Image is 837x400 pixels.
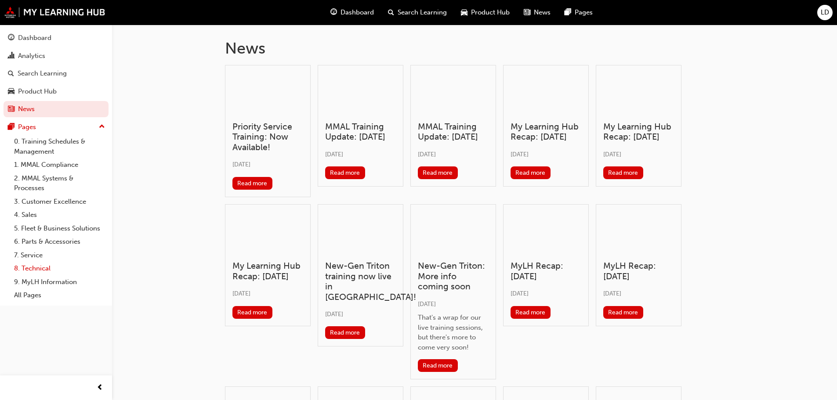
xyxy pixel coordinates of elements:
[511,306,551,319] button: Read more
[11,135,109,158] a: 0. Training Schedules & Management
[11,288,109,302] a: All Pages
[11,195,109,209] a: 3. Customer Excellence
[18,33,51,43] div: Dashboard
[318,65,403,187] a: MMAL Training Update: [DATE][DATE]Read more
[454,4,517,22] a: car-iconProduct Hub
[18,122,36,132] div: Pages
[232,177,272,190] button: Read more
[398,7,447,18] span: Search Learning
[558,4,600,22] a: pages-iconPages
[4,119,109,135] button: Pages
[225,65,311,197] a: Priority Service Training: Now Available![DATE]Read more
[603,122,674,142] h3: My Learning Hub Recap: [DATE]
[418,261,489,292] h3: New-Gen Triton: More info coming soon
[503,204,589,326] a: MyLH Recap: [DATE][DATE]Read more
[418,359,458,372] button: Read more
[418,151,436,158] span: [DATE]
[232,306,272,319] button: Read more
[8,70,14,78] span: search-icon
[325,326,365,339] button: Read more
[232,290,250,297] span: [DATE]
[11,172,109,195] a: 2. MMAL Systems & Processes
[18,68,67,79] div: Search Learning
[325,310,343,318] span: [DATE]
[4,7,105,18] img: mmal
[511,151,529,158] span: [DATE]
[11,275,109,289] a: 9. MyLH Information
[603,151,621,158] span: [DATE]
[524,7,530,18] span: news-icon
[11,262,109,275] a: 8. Technical
[323,4,381,22] a: guage-iconDashboard
[596,204,681,326] a: MyLH Recap: [DATE][DATE]Read more
[8,88,14,96] span: car-icon
[418,313,489,352] div: That's a wrap for our live training sessions, but there's more to come very soon!
[99,121,105,133] span: up-icon
[325,151,343,158] span: [DATE]
[511,122,581,142] h3: My Learning Hub Recap: [DATE]
[4,101,109,117] a: News
[461,7,467,18] span: car-icon
[11,158,109,172] a: 1. MMAL Compliance
[232,261,303,281] h3: My Learning Hub Recap: [DATE]
[325,166,365,179] button: Read more
[325,261,396,302] h3: New-Gen Triton training now live in [GEOGRAPHIC_DATA]!
[11,208,109,222] a: 4. Sales
[325,122,396,142] h3: MMAL Training Update: [DATE]
[225,204,311,326] a: My Learning Hub Recap: [DATE][DATE]Read more
[565,7,571,18] span: pages-icon
[603,261,674,281] h3: MyLH Recap: [DATE]
[4,65,109,82] a: Search Learning
[596,65,681,187] a: My Learning Hub Recap: [DATE][DATE]Read more
[4,83,109,100] a: Product Hub
[575,7,593,18] span: Pages
[4,30,109,46] a: Dashboard
[330,7,337,18] span: guage-icon
[8,34,14,42] span: guage-icon
[11,222,109,235] a: 5. Fleet & Business Solutions
[418,122,489,142] h3: MMAL Training Update: [DATE]
[410,65,496,187] a: MMAL Training Update: [DATE][DATE]Read more
[817,5,833,20] button: LD
[418,166,458,179] button: Read more
[4,28,109,119] button: DashboardAnalyticsSearch LearningProduct HubNews
[8,52,14,60] span: chart-icon
[418,300,436,308] span: [DATE]
[534,7,551,18] span: News
[388,7,394,18] span: search-icon
[232,122,303,152] h3: Priority Service Training: Now Available!
[410,204,496,379] a: New-Gen Triton: More info coming soon[DATE]That's a wrap for our live training sessions, but ther...
[511,261,581,281] h3: MyLH Recap: [DATE]
[18,86,57,97] div: Product Hub
[8,105,14,113] span: news-icon
[225,39,724,58] h1: News
[503,65,589,187] a: My Learning Hub Recap: [DATE][DATE]Read more
[8,123,14,131] span: pages-icon
[18,51,45,61] div: Analytics
[603,306,643,319] button: Read more
[511,290,529,297] span: [DATE]
[341,7,374,18] span: Dashboard
[517,4,558,22] a: news-iconNews
[511,166,551,179] button: Read more
[97,382,103,393] span: prev-icon
[603,290,621,297] span: [DATE]
[381,4,454,22] a: search-iconSearch Learning
[471,7,510,18] span: Product Hub
[603,166,643,179] button: Read more
[4,48,109,64] a: Analytics
[11,249,109,262] a: 7. Service
[232,161,250,168] span: [DATE]
[318,204,403,347] a: New-Gen Triton training now live in [GEOGRAPHIC_DATA]![DATE]Read more
[821,7,829,18] span: LD
[11,235,109,249] a: 6. Parts & Accessories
